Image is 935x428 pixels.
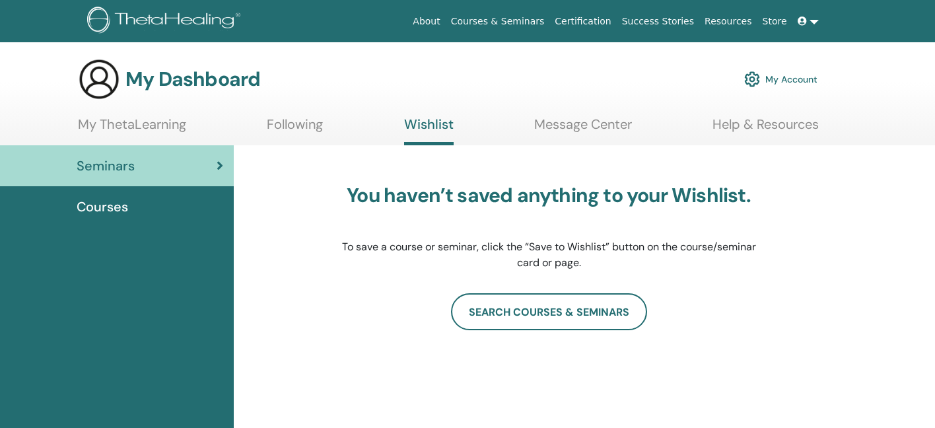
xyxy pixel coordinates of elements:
a: Certification [549,9,616,34]
a: search courses & seminars [451,293,647,330]
a: Following [267,116,323,142]
span: Courses [77,197,128,217]
img: logo.png [87,7,245,36]
img: generic-user-icon.jpg [78,58,120,100]
a: Help & Resources [712,116,819,142]
a: About [407,9,445,34]
a: My ThetaLearning [78,116,186,142]
a: Message Center [534,116,632,142]
a: Success Stories [617,9,699,34]
a: Store [757,9,792,34]
h3: My Dashboard [125,67,260,91]
img: cog.svg [744,68,760,90]
a: Courses & Seminars [446,9,550,34]
h3: You haven’t saved anything to your Wishlist. [341,184,757,207]
a: Wishlist [404,116,454,145]
a: Resources [699,9,757,34]
span: Seminars [77,156,135,176]
a: My Account [744,65,817,94]
p: To save a course or seminar, click the “Save to Wishlist” button on the course/seminar card or page. [341,239,757,271]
